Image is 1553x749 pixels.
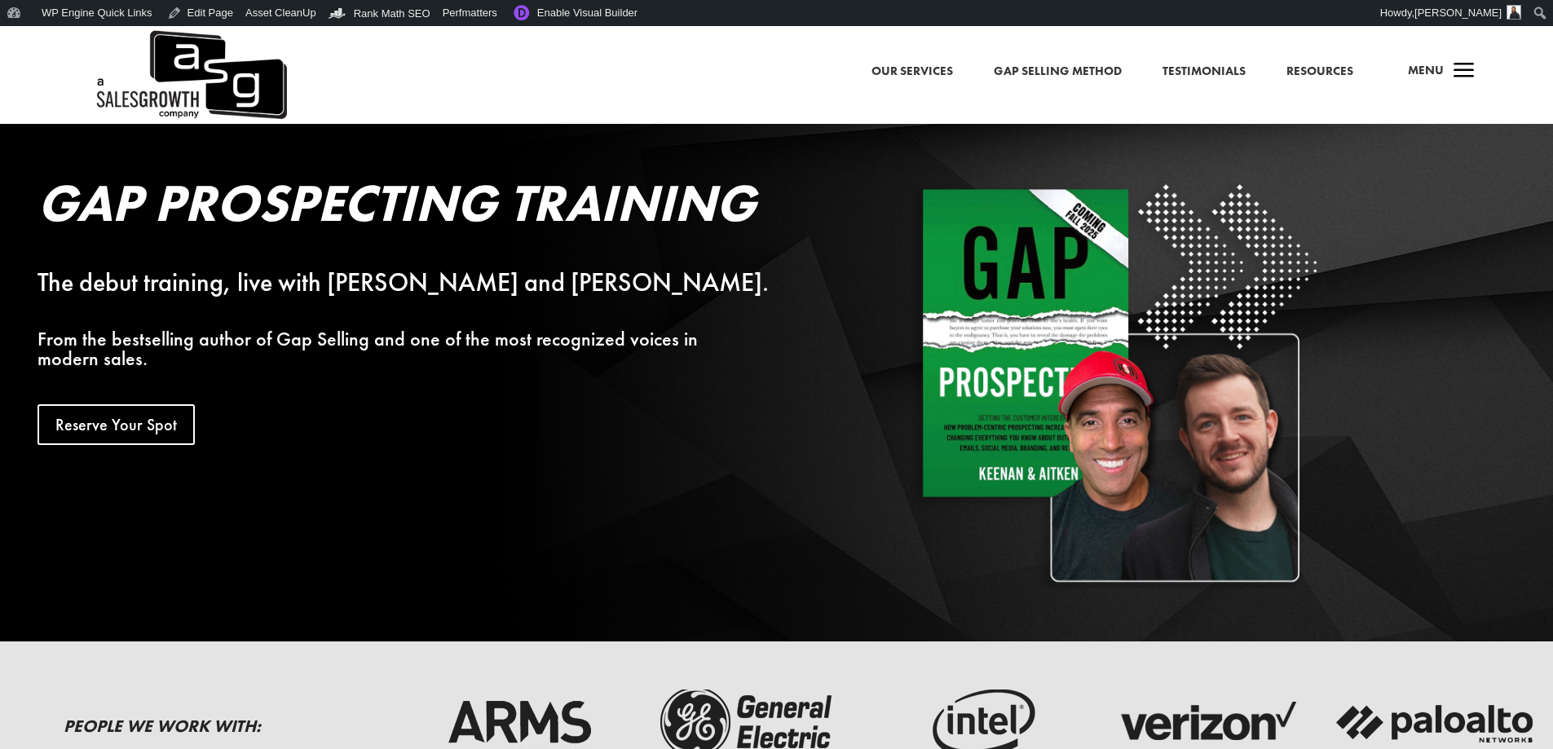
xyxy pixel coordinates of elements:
h2: Gap Prospecting Training [38,177,802,237]
img: Square White - Shadow [911,177,1323,588]
span: [PERSON_NAME] [1414,7,1502,19]
div: The debut training, live with [PERSON_NAME] and [PERSON_NAME]. [38,273,802,293]
span: Rank Math SEO [354,7,430,20]
a: Reserve Your Spot [38,404,195,445]
p: From the bestselling author of Gap Selling and one of the most recognized voices in modern sales. [38,329,802,368]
